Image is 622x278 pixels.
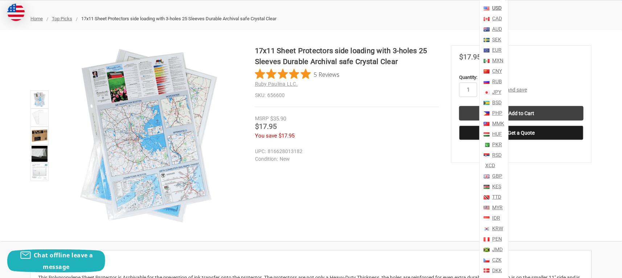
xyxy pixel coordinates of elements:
[491,181,501,192] a: KES
[255,148,266,155] dt: UPC:
[7,249,105,273] button: Chat offline leave a message
[7,4,25,21] img: duty and tax information for United States
[491,13,502,24] a: CAD
[52,16,72,21] a: Top Picks
[491,24,502,34] a: AUD
[255,132,277,139] span: You save
[30,16,43,21] a: Home
[491,129,502,139] a: HUF
[491,192,501,202] a: TTD
[270,115,286,122] span: $35.90
[484,160,495,171] a: XCD
[32,128,48,144] img: 17x11 Sheet Protector Poly with holes on 11" side 656600
[279,132,294,139] span: $17.95
[491,118,504,129] a: MMK
[32,146,48,162] img: 17x11 Sheet Protectors side loading with 3-holes 25 Sleeves Durable Archival safe Crystal Clear
[491,150,502,160] a: RSD
[491,66,502,76] a: CNY
[255,155,436,163] dd: New
[255,69,339,80] button: Rated 5 out of 5 stars from 5 reviews. Jump to reviews.
[255,81,298,87] a: Ruby Paulina LLC.
[255,92,265,99] dt: SKU:
[491,34,501,45] a: SEK
[314,69,339,80] span: 5 Reviews
[491,76,502,87] a: RUB
[491,139,502,150] a: PKR
[58,45,239,226] img: Ruby Paulina 17x11 Sheet Protectors side loading with 3-holes 25 Sleeves Durable Archival safe Cr...
[32,92,48,108] img: Ruby Paulina 17x11 Sheet Protectors side loading with 3-holes 25 Sleeves Durable Archival safe Cr...
[38,258,584,269] h2: Description
[255,45,439,67] h1: 17x11 Sheet Protectors side loading with 3-holes 25 Sleeves Durable Archival safe Crystal Clear
[491,244,503,255] a: JMD
[32,110,48,126] img: 17x11 Sheet Protectors side loading with 3-holes 25 Sleeves Durable Archival safe Crystal Clear
[491,45,502,55] a: EUR
[459,52,481,61] span: $17.95
[255,115,269,122] div: MSRP
[459,126,584,140] button: Get a Quote
[491,234,502,244] a: PEN
[255,92,439,99] dd: 656600
[255,155,278,163] dt: Condition:
[491,171,502,181] a: GBP
[491,55,503,66] a: MXN
[491,265,502,276] a: DKK
[255,148,436,155] dd: 816628013182
[34,251,93,271] span: Chat offline leave a message
[491,202,503,213] a: MYR
[491,0,502,13] a: USD
[491,213,500,223] a: IDR
[459,106,584,121] input: Add to Cart
[459,74,584,81] label: Quantity:
[491,87,501,97] a: JPY
[81,16,276,21] span: 17x11 Sheet Protectors side loading with 3-holes 25 Sleeves Durable Archival safe Crystal Clear
[255,122,277,131] span: $17.95
[491,108,502,118] a: PHP
[32,164,48,180] img: 17x11 Sheet Protectors side loading with 3-holes 25 Sleeves Durable Archival safe Crystal Clear
[492,5,502,11] strong: USD
[491,223,503,234] a: KRW
[491,255,502,265] a: CZK
[491,97,502,108] a: BSD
